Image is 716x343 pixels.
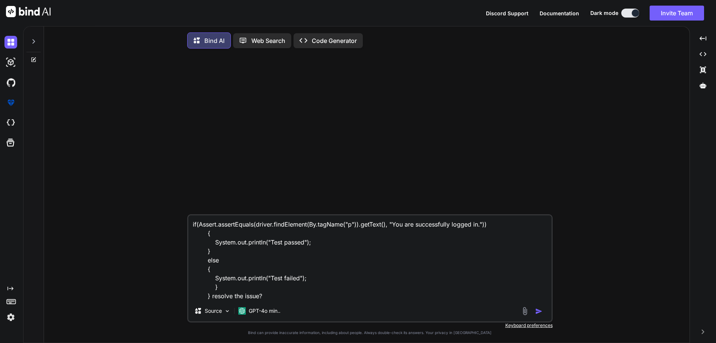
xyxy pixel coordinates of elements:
[486,9,528,17] button: Discord Support
[249,307,280,315] p: GPT-4o min..
[4,96,17,109] img: premium
[312,36,357,45] p: Code Generator
[4,36,17,49] img: darkChat
[4,311,17,324] img: settings
[187,330,553,336] p: Bind can provide inaccurate information, including about people. Always double-check its answers....
[238,307,246,315] img: GPT-4o mini
[4,56,17,69] img: darkAi-studio
[187,322,553,328] p: Keyboard preferences
[251,36,285,45] p: Web Search
[224,308,230,314] img: Pick Models
[521,307,529,315] img: attachment
[204,36,224,45] p: Bind AI
[205,307,222,315] p: Source
[6,6,51,17] img: Bind AI
[535,308,543,315] img: icon
[4,116,17,129] img: cloudideIcon
[650,6,704,21] button: Invite Team
[4,76,17,89] img: githubDark
[540,10,579,16] span: Documentation
[540,9,579,17] button: Documentation
[590,9,618,17] span: Dark mode
[486,10,528,16] span: Discord Support
[188,215,552,300] textarea: if(Assert.assertEquals(driver.findElement(By.tagName("p")).getText(), "You are successfully logge...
